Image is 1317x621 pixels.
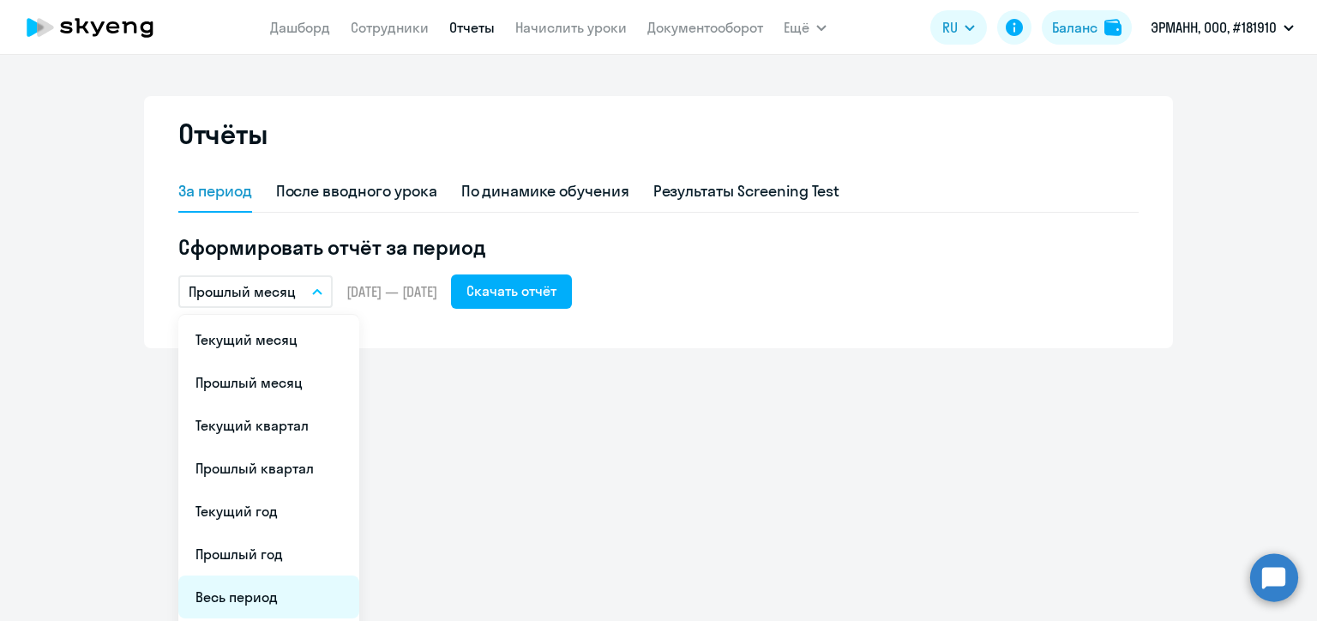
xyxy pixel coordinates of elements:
[346,282,437,301] span: [DATE] — [DATE]
[1104,19,1122,36] img: balance
[449,19,495,36] a: Отчеты
[647,19,763,36] a: Документооборот
[276,180,437,202] div: После вводного урока
[178,180,252,202] div: За период
[784,17,809,38] span: Ещё
[178,275,333,308] button: Прошлый месяц
[178,117,268,151] h2: Отчёты
[1151,17,1277,38] p: ЭРМАНН, ООО, #181910
[189,281,296,302] p: Прошлый месяц
[930,10,987,45] button: RU
[466,280,556,301] div: Скачать отчёт
[461,180,629,202] div: По динамике обучения
[1052,17,1097,38] div: Баланс
[942,17,958,38] span: RU
[653,180,840,202] div: Результаты Screening Test
[515,19,627,36] a: Начислить уроки
[270,19,330,36] a: Дашборд
[178,233,1139,261] h5: Сформировать отчёт за период
[784,10,827,45] button: Ещё
[351,19,429,36] a: Сотрудники
[451,274,572,309] button: Скачать отчёт
[1042,10,1132,45] button: Балансbalance
[1142,7,1302,48] button: ЭРМАНН, ООО, #181910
